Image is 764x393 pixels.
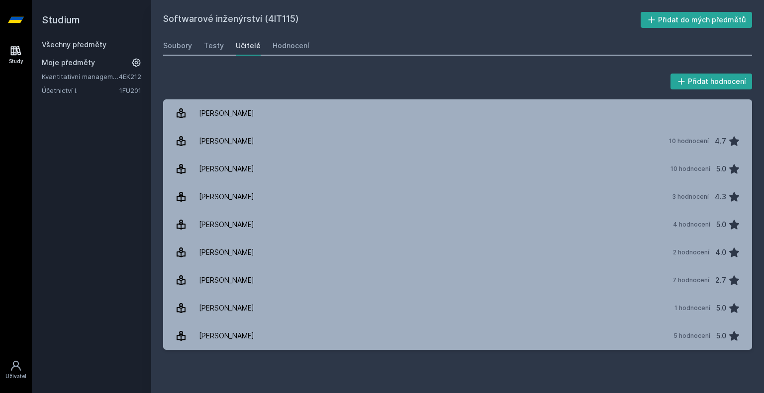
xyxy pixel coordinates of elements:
div: Hodnocení [273,41,309,51]
button: Přidat do mých předmětů [641,12,753,28]
a: Soubory [163,36,192,56]
a: Testy [204,36,224,56]
a: [PERSON_NAME] 1 hodnocení 5.0 [163,294,752,322]
a: [PERSON_NAME] 10 hodnocení 5.0 [163,155,752,183]
div: 7 hodnocení [672,276,709,284]
div: 4 hodnocení [673,221,710,229]
div: 2 hodnocení [673,248,709,256]
div: 5.0 [716,159,726,179]
div: 1 hodnocení [674,304,710,312]
div: [PERSON_NAME] [199,326,254,346]
a: [PERSON_NAME] 3 hodnocení 4.3 [163,183,752,211]
a: [PERSON_NAME] 5 hodnocení 5.0 [163,322,752,350]
a: 1FU201 [119,86,141,94]
div: 5 hodnocení [673,332,710,340]
a: [PERSON_NAME] 10 hodnocení 4.7 [163,127,752,155]
div: 4.3 [715,187,726,207]
div: 10 hodnocení [670,165,710,173]
div: 5.0 [716,326,726,346]
div: [PERSON_NAME] [199,187,254,207]
div: Uživatel [5,373,26,380]
a: Uživatel [2,355,30,385]
a: Hodnocení [273,36,309,56]
div: [PERSON_NAME] [199,159,254,179]
div: Study [9,58,23,65]
button: Přidat hodnocení [670,74,753,89]
div: 10 hodnocení [669,137,709,145]
div: 4.0 [715,242,726,262]
a: Study [2,40,30,70]
div: [PERSON_NAME] [199,298,254,318]
div: 2.7 [715,270,726,290]
a: 4EK212 [119,73,141,80]
span: Moje předměty [42,58,95,68]
h2: Softwarové inženýrství (4IT115) [163,12,641,28]
div: [PERSON_NAME] [199,215,254,235]
div: [PERSON_NAME] [199,131,254,151]
a: [PERSON_NAME] 4 hodnocení 5.0 [163,211,752,238]
div: 5.0 [716,215,726,235]
a: [PERSON_NAME] [163,99,752,127]
div: [PERSON_NAME] [199,242,254,262]
div: Testy [204,41,224,51]
a: Kvantitativní management [42,72,119,81]
div: 5.0 [716,298,726,318]
div: Soubory [163,41,192,51]
a: Učitelé [236,36,261,56]
a: [PERSON_NAME] 2 hodnocení 4.0 [163,238,752,266]
div: 3 hodnocení [672,193,709,201]
a: Účetnictví I. [42,85,119,95]
div: [PERSON_NAME] [199,270,254,290]
div: 4.7 [715,131,726,151]
a: [PERSON_NAME] 7 hodnocení 2.7 [163,266,752,294]
a: Všechny předměty [42,40,106,49]
div: Učitelé [236,41,261,51]
div: [PERSON_NAME] [199,103,254,123]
